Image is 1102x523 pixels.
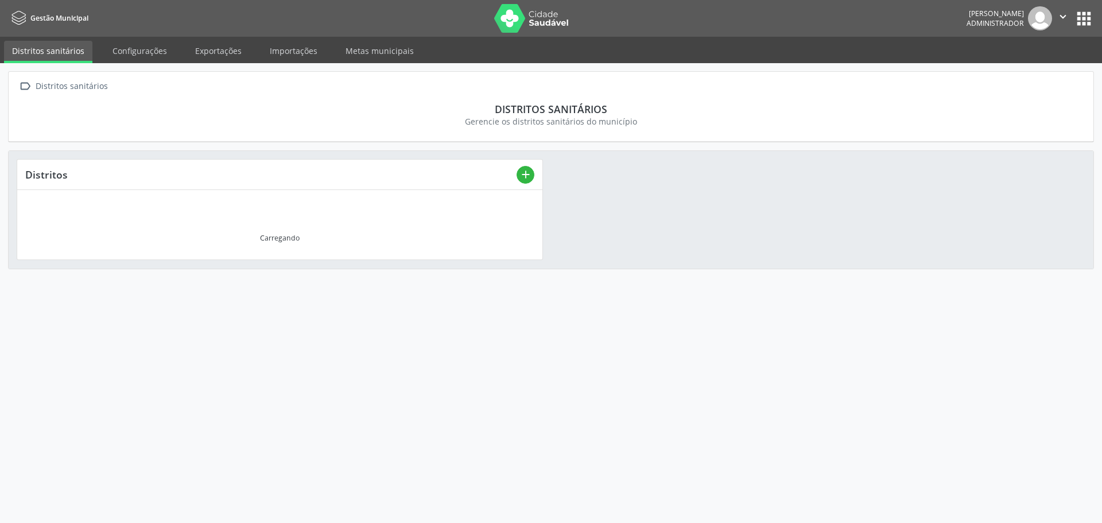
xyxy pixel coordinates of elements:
[104,41,175,61] a: Configurações
[8,9,88,28] a: Gestão Municipal
[967,9,1024,18] div: [PERSON_NAME]
[187,41,250,61] a: Exportações
[260,233,300,243] div: Carregando
[1074,9,1094,29] button: apps
[25,103,1077,115] div: Distritos sanitários
[517,166,534,184] button: add
[30,13,88,23] span: Gestão Municipal
[262,41,325,61] a: Importações
[17,78,110,95] a:  Distritos sanitários
[1052,6,1074,30] button: 
[4,41,92,63] a: Distritos sanitários
[337,41,422,61] a: Metas municipais
[1057,10,1069,23] i: 
[33,78,110,95] div: Distritos sanitários
[967,18,1024,28] span: Administrador
[25,115,1077,127] div: Gerencie os distritos sanitários do município
[1028,6,1052,30] img: img
[17,78,33,95] i: 
[519,168,532,181] i: add
[25,168,517,181] div: Distritos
